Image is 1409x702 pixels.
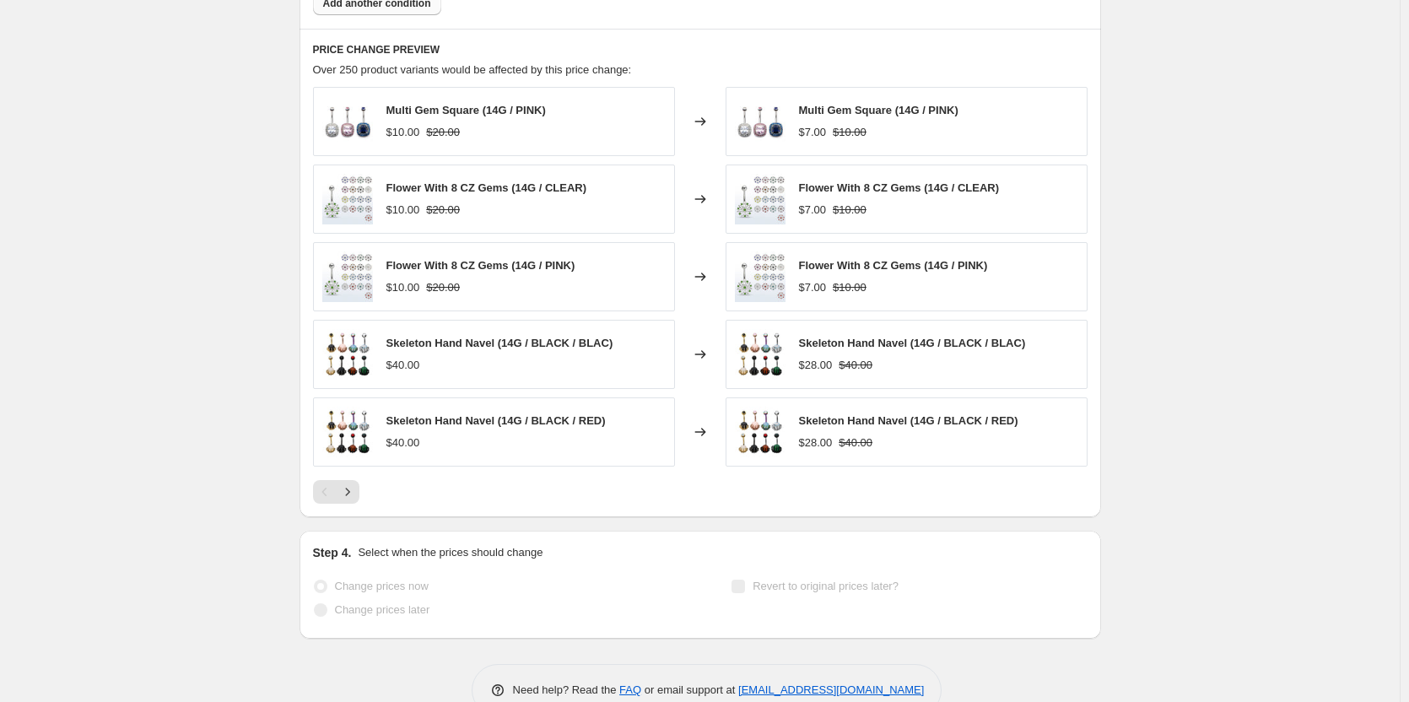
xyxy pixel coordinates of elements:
a: [EMAIL_ADDRESS][DOMAIN_NAME] [738,683,924,696]
span: Change prices later [335,603,430,616]
strike: $40.00 [839,435,872,451]
span: Skeleton Hand Navel (14G / BLACK / BLAC) [799,337,1026,349]
div: $28.00 [799,435,833,451]
span: Revert to original prices later? [753,580,899,592]
span: Flower With 8 CZ Gems (14G / PINK) [386,259,575,272]
img: 168-200-FLOWER7_80x.jpg [322,251,373,302]
a: FAQ [619,683,641,696]
img: 168-200-skelhand_80x.jpg [322,329,373,380]
span: Over 250 product variants would be affected by this price change: [313,63,632,76]
strike: $20.00 [426,202,460,219]
div: $10.00 [386,202,420,219]
span: Flower With 8 CZ Gems (14G / CLEAR) [799,181,1000,194]
span: Flower With 8 CZ Gems (14G / PINK) [799,259,988,272]
img: 168-200-FLOWER7_80x.jpg [735,174,785,224]
h6: PRICE CHANGE PREVIEW [313,43,1088,57]
span: Skeleton Hand Navel (14G / BLACK / RED) [386,414,606,427]
img: 168-200-FLOWER7_80x.jpg [735,251,785,302]
p: Select when the prices should change [358,544,543,561]
span: Multi Gem Square (14G / PINK) [386,104,546,116]
span: Need help? Read the [513,683,620,696]
span: Skeleton Hand Navel (14G / BLACK / RED) [799,414,1018,427]
img: 168-200-skelhand_80x.jpg [735,407,785,457]
nav: Pagination [313,480,359,504]
div: $28.00 [799,357,833,374]
div: $7.00 [799,124,827,141]
div: $10.00 [386,124,420,141]
h2: Step 4. [313,544,352,561]
div: $7.00 [799,279,827,296]
span: Skeleton Hand Navel (14G / BLACK / BLAC) [386,337,613,349]
img: 168-200-skelhand_80x.jpg [322,407,373,457]
img: 168-200-FLOWER7_80x.jpg [322,174,373,224]
button: Next [336,480,359,504]
strike: $40.00 [839,357,872,374]
span: Flower With 8 CZ Gems (14G / CLEAR) [386,181,587,194]
strike: $20.00 [426,124,460,141]
img: 168-200-skelhand_80x.jpg [735,329,785,380]
div: $10.00 [386,279,420,296]
span: or email support at [641,683,738,696]
span: Change prices now [335,580,429,592]
img: 168-200-504_80x.jpg [322,96,373,147]
div: $40.00 [386,435,420,451]
strike: $10.00 [833,279,866,296]
div: $40.00 [386,357,420,374]
span: Multi Gem Square (14G / PINK) [799,104,958,116]
strike: $20.00 [426,279,460,296]
strike: $10.00 [833,202,866,219]
strike: $10.00 [833,124,866,141]
div: $7.00 [799,202,827,219]
img: 168-200-504_80x.jpg [735,96,785,147]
